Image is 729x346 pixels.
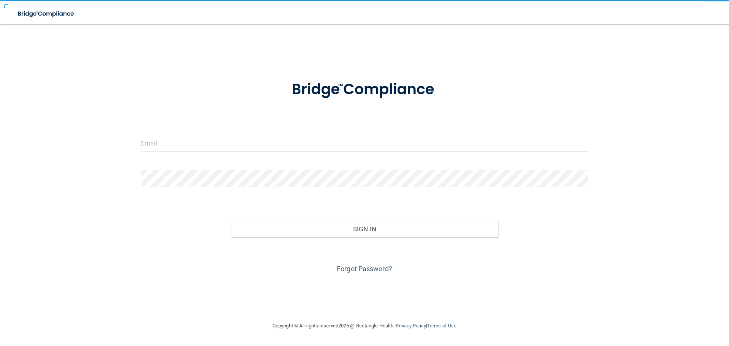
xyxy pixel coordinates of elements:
a: Terms of Use [427,323,456,329]
img: bridge_compliance_login_screen.278c3ca4.svg [11,6,81,22]
a: Forgot Password? [337,265,392,273]
img: bridge_compliance_login_screen.278c3ca4.svg [276,70,453,109]
button: Sign In [230,221,499,237]
input: Email [141,134,588,152]
div: Copyright © All rights reserved 2025 @ Rectangle Health | | [226,314,503,338]
a: Privacy Policy [396,323,426,329]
